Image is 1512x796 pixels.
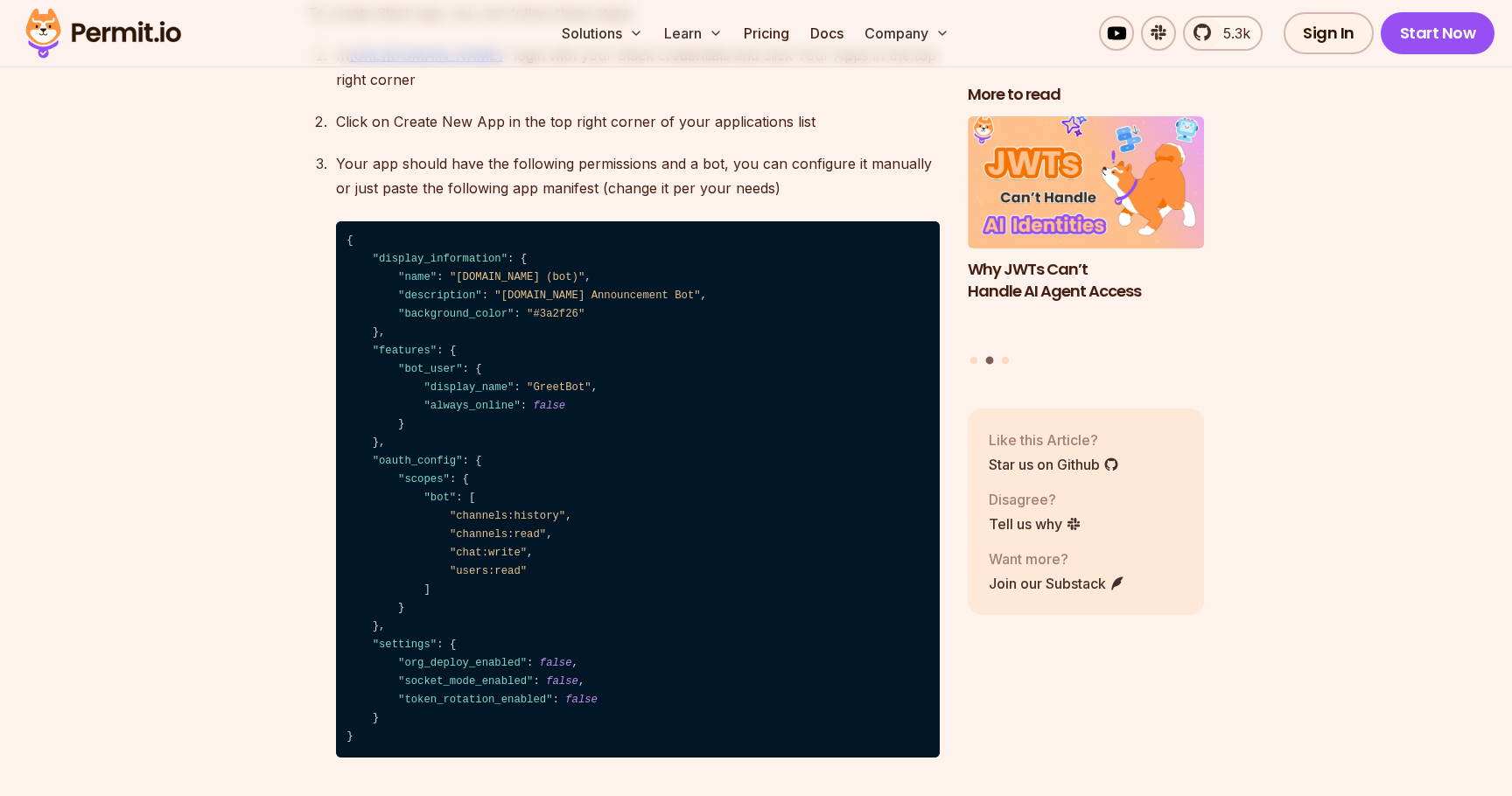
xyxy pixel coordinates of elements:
[968,116,1204,249] img: Why JWTs Can’t Handle AI Agent Access
[1183,16,1263,51] a: 5.3k
[540,657,572,669] span: false
[1213,23,1250,44] span: 5.3k
[968,259,1204,303] h3: Why JWTs Can’t Handle AI Agent Access
[701,290,707,302] span: ,
[533,400,565,412] span: false
[423,381,514,394] span: "display_name"
[1381,12,1495,54] a: Start Now
[373,436,379,449] span: }
[475,363,481,375] span: {
[989,573,1125,594] a: Join our Substack
[527,308,584,320] span: "#3a2f26"
[533,675,539,688] span: :
[17,3,189,63] img: Permit logo
[968,84,1204,106] h2: More to read
[591,381,598,394] span: ,
[565,694,598,706] span: false
[857,16,956,51] button: Company
[463,473,469,485] span: {
[450,271,584,283] span: "[DOMAIN_NAME] (bot)"
[989,429,1119,450] p: Like this Article?
[657,16,730,51] button: Learn
[527,657,533,669] span: :
[398,657,527,669] span: "org_deploy_enabled"
[514,308,520,320] span: :
[398,473,450,485] span: "scopes"
[398,308,514,320] span: "background_color"
[450,473,456,485] span: :
[398,675,533,688] span: "socket_mode_enabled"
[423,492,456,504] span: "bot"
[546,675,578,688] span: false
[373,326,379,339] span: }
[437,271,443,283] span: :
[968,116,1204,346] li: 2 of 3
[379,620,385,632] span: ,
[336,109,940,134] p: Click on Create New App in the top right corner of your applications list
[584,271,591,283] span: ,
[555,16,650,51] button: Solutions
[373,620,379,632] span: }
[514,381,520,394] span: :
[336,151,940,200] p: Your app should have the following permissions and a bot, you can configure it manually or just p...
[989,489,1081,510] p: Disagree?
[521,253,527,265] span: {
[423,400,520,412] span: "always_online"
[968,116,1204,367] div: Posts
[970,357,977,364] button: Go to slide 1
[565,510,571,522] span: ,
[463,363,469,375] span: :
[398,290,482,302] span: "description"
[423,583,430,596] span: ]
[989,454,1119,475] a: Star us on Github
[450,528,546,541] span: "channels:read"
[398,418,404,430] span: }
[521,400,527,412] span: :
[450,345,456,357] span: {
[737,16,796,51] a: Pricing
[1284,12,1374,54] a: Sign In
[553,694,559,706] span: :
[437,345,443,357] span: :
[346,730,353,743] span: }
[379,326,385,339] span: ,
[373,712,379,724] span: }
[803,16,850,51] a: Docs
[373,639,437,651] span: "settings"
[373,345,437,357] span: "features"
[507,253,514,265] span: :
[398,694,552,706] span: "token_rotation_enabled"
[546,528,552,541] span: ,
[398,271,437,283] span: "name"
[989,548,1125,569] p: Want more?
[437,639,443,651] span: :
[527,381,591,394] span: "GreetBot"
[482,290,488,302] span: :
[475,455,481,467] span: {
[989,513,1081,534] a: Tell us why
[469,492,475,504] span: [
[398,363,463,375] span: "bot_user"
[572,657,578,669] span: ,
[398,602,404,614] span: }
[527,547,533,559] span: ,
[494,290,700,302] span: "[DOMAIN_NAME] Announcement Bot"
[1002,357,1009,364] button: Go to slide 3
[336,43,940,92] p: In - login with your Slack credentials and click Your Apps in the top right corner
[450,639,456,651] span: {
[578,675,584,688] span: ,
[373,455,463,467] span: "oauth_config"
[986,357,994,365] button: Go to slide 2
[450,547,527,559] span: "chat:write"
[450,565,527,577] span: "users:read"
[346,234,353,247] span: {
[450,510,565,522] span: "channels:history"
[379,436,385,449] span: ,
[456,492,462,504] span: :
[373,253,507,265] span: "display_information"
[463,455,469,467] span: :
